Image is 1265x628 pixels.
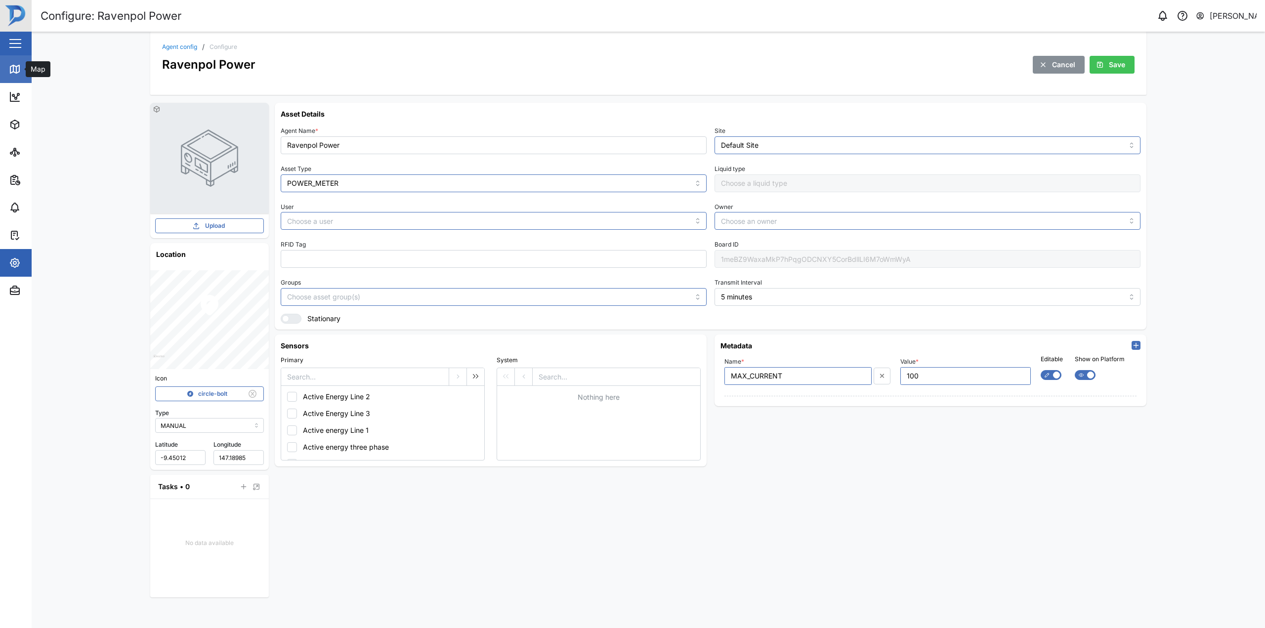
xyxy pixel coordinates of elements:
button: circle-bolt [155,386,264,401]
label: Stationary [301,314,340,324]
button: Active energy Line 1 [284,422,480,439]
input: Search... [281,368,449,386]
button: Upload [155,218,264,233]
div: No data available [150,539,269,548]
div: Editable [1041,355,1063,364]
div: Assets [26,119,56,130]
label: Site [715,127,725,134]
span: Save [1109,56,1125,73]
div: Show on Platform [1075,355,1125,364]
div: Settings [26,257,61,268]
button: [PERSON_NAME] [1195,9,1257,23]
div: [PERSON_NAME] [1210,10,1257,22]
div: Tasks [26,230,53,241]
label: Name [724,358,744,365]
div: Primary [281,356,485,365]
div: Configure: Ravenpol Power [41,7,181,25]
button: Active energy three phase [284,439,480,456]
button: Active Energy Line 2 [284,388,480,405]
label: Board ID [715,241,739,248]
label: Asset Type [281,166,311,172]
input: Choose a site [715,136,1140,154]
input: Choose an owner [715,212,1140,230]
div: Sites [26,147,49,158]
span: circle-bolt [198,387,227,401]
label: RFID Tag [281,241,306,248]
canvas: Map [150,270,269,369]
div: Reports [26,174,59,185]
button: Active Energy Line 3 [284,405,480,422]
label: Value [900,358,919,365]
div: Ravenpol Power [162,55,255,74]
input: Choose asset group(s) [287,293,458,301]
div: Map [26,64,48,75]
div: Admin [26,285,55,296]
div: Dashboard [26,91,70,102]
div: System [497,356,701,365]
div: Nothing here [497,392,700,403]
label: Type [155,409,169,418]
label: Owner [715,204,733,210]
button: Save [1090,56,1135,74]
button: Apparent energy line 1 [284,456,480,472]
label: Agent Name [281,127,318,134]
h6: Metadata [720,340,752,351]
div: Map marker [198,293,221,320]
div: Alarms [26,202,56,213]
label: Liquid type [715,166,745,172]
div: / [202,43,205,50]
label: User [281,204,294,210]
input: Choose a user [281,212,707,230]
label: Groups [281,279,301,286]
img: Main Logo [5,5,27,27]
h6: Asset Details [281,109,1140,119]
h6: Sensors [281,340,701,351]
input: Choose an asset type [281,174,707,192]
span: Upload [205,219,225,233]
button: Remove Icon [246,387,259,401]
a: Agent config [162,44,197,50]
span: Cancel [1052,56,1075,73]
label: Transmit Interval [715,279,762,286]
label: Longitude [213,440,241,450]
img: POWER_METER photo [178,126,241,190]
div: Tasks • 0 [158,481,190,492]
a: Mapbox logo [153,355,165,366]
div: Icon [155,374,264,383]
button: Cancel [1033,56,1085,74]
input: Search... [533,368,700,386]
label: Latitude [155,440,178,450]
h6: Location [150,243,269,265]
div: Configure [210,44,237,50]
